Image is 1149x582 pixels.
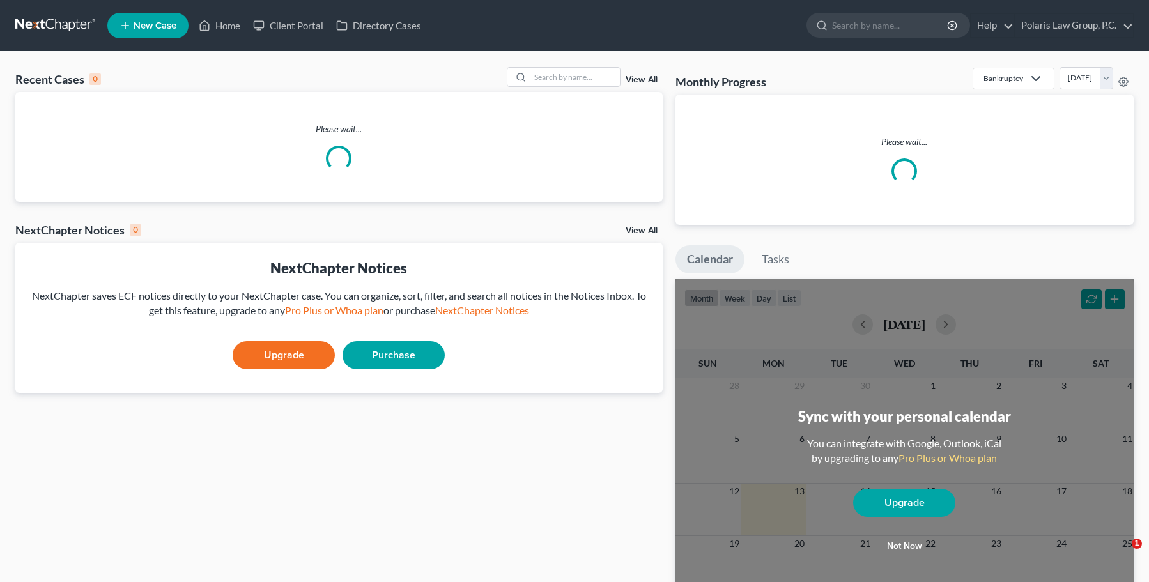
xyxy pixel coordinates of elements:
[134,21,176,31] span: New Case
[15,123,663,135] p: Please wait...
[343,341,445,369] a: Purchase
[898,452,997,464] a: Pro Plus or Whoa plan
[1015,14,1133,37] a: Polaris Law Group, P.C.
[130,224,141,236] div: 0
[626,226,658,235] a: View All
[832,13,949,37] input: Search by name...
[26,258,652,278] div: NextChapter Notices
[798,406,1011,426] div: Sync with your personal calendar
[750,245,801,273] a: Tasks
[1106,539,1136,569] iframe: Intercom live chat
[802,436,1006,466] div: You can integrate with Google, Outlook, iCal by upgrading to any
[285,304,383,316] a: Pro Plus or Whoa plan
[626,75,658,84] a: View All
[530,68,620,86] input: Search by name...
[853,489,955,517] a: Upgrade
[983,73,1023,84] div: Bankruptcy
[247,14,330,37] a: Client Portal
[192,14,247,37] a: Home
[26,289,652,318] div: NextChapter saves ECF notices directly to your NextChapter case. You can organize, sort, filter, ...
[15,72,101,87] div: Recent Cases
[89,73,101,85] div: 0
[675,245,744,273] a: Calendar
[971,14,1014,37] a: Help
[330,14,428,37] a: Directory Cases
[1132,539,1142,549] span: 1
[435,304,529,316] a: NextChapter Notices
[686,135,1124,148] p: Please wait...
[853,533,955,559] button: Not now
[675,74,766,89] h3: Monthly Progress
[15,222,141,238] div: NextChapter Notices
[233,341,335,369] a: Upgrade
